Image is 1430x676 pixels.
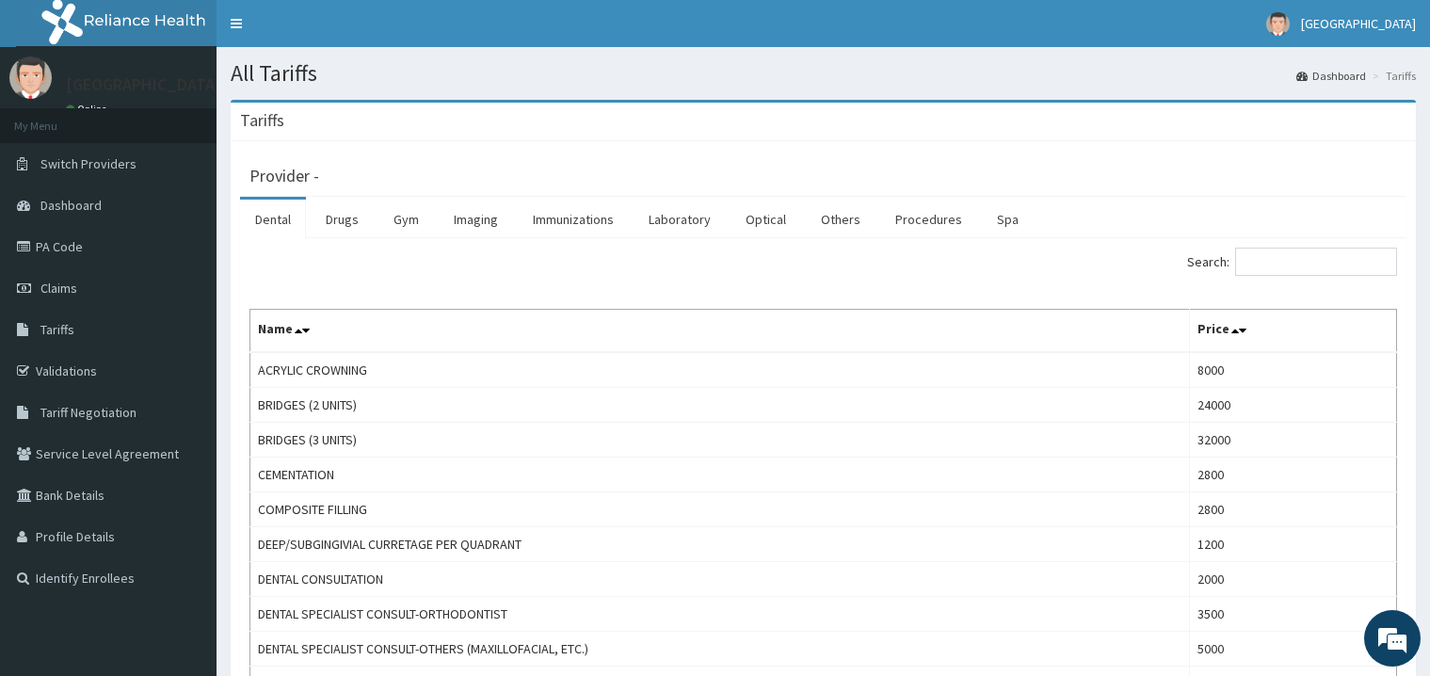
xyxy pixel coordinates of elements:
[1190,562,1397,597] td: 2000
[982,200,1034,239] a: Spa
[40,404,137,421] span: Tariff Negotiation
[66,103,111,116] a: Online
[311,200,374,239] a: Drugs
[250,310,1190,353] th: Name
[240,200,306,239] a: Dental
[518,200,629,239] a: Immunizations
[378,200,434,239] a: Gym
[1187,248,1397,276] label: Search:
[1301,15,1416,32] span: [GEOGRAPHIC_DATA]
[40,197,102,214] span: Dashboard
[40,321,74,338] span: Tariffs
[250,527,1190,562] td: DEEP/SUBGINGIVIAL CURRETAGE PER QUADRANT
[66,76,221,93] p: [GEOGRAPHIC_DATA]
[1190,310,1397,353] th: Price
[231,61,1416,86] h1: All Tariffs
[634,200,726,239] a: Laboratory
[240,112,284,129] h3: Tariffs
[250,423,1190,458] td: BRIDGES (3 UNITS)
[249,168,319,185] h3: Provider -
[1266,12,1290,36] img: User Image
[40,280,77,297] span: Claims
[250,388,1190,423] td: BRIDGES (2 UNITS)
[731,200,801,239] a: Optical
[1235,248,1397,276] input: Search:
[1190,388,1397,423] td: 24000
[250,492,1190,527] td: COMPOSITE FILLING
[250,597,1190,632] td: DENTAL SPECIALIST CONSULT-ORTHODONTIST
[40,155,137,172] span: Switch Providers
[1190,352,1397,388] td: 8000
[1190,458,1397,492] td: 2800
[1190,597,1397,632] td: 3500
[250,632,1190,667] td: DENTAL SPECIALIST CONSULT-OTHERS (MAXILLOFACIAL, ETC.)
[250,458,1190,492] td: CEMENTATION
[439,200,513,239] a: Imaging
[1190,423,1397,458] td: 32000
[1190,527,1397,562] td: 1200
[9,56,52,99] img: User Image
[1190,632,1397,667] td: 5000
[806,200,876,239] a: Others
[880,200,977,239] a: Procedures
[250,562,1190,597] td: DENTAL CONSULTATION
[1368,68,1416,84] li: Tariffs
[250,352,1190,388] td: ACRYLIC CROWNING
[1190,492,1397,527] td: 2800
[1296,68,1366,84] a: Dashboard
